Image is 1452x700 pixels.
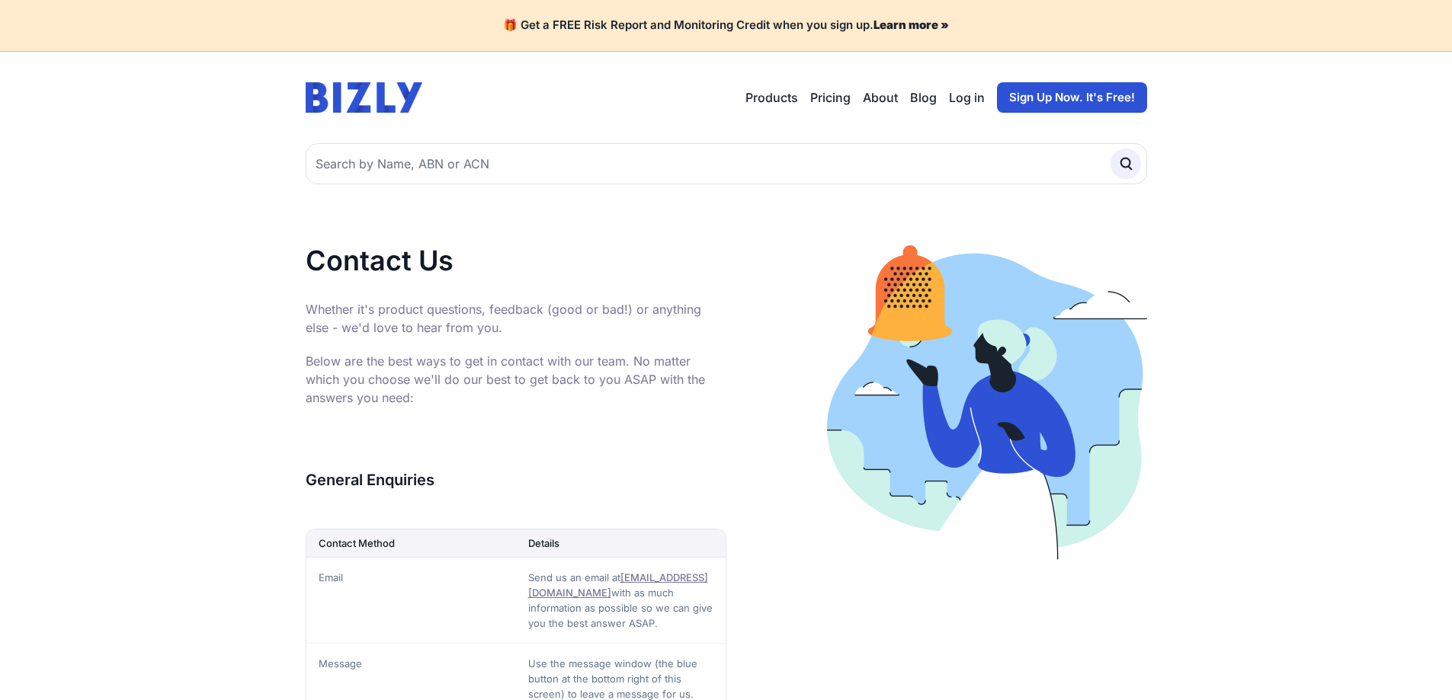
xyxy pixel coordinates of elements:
td: Email [306,557,516,643]
th: Contact Method [306,529,516,558]
a: About [863,88,898,107]
input: Search by Name, ABN or ACN [306,143,1147,184]
th: Details [516,529,726,558]
td: Send us an email at with as much information as possible so we can give you the best answer ASAP. [516,557,726,643]
button: Products [745,88,798,107]
a: [EMAIL_ADDRESS][DOMAIN_NAME] [528,571,708,599]
a: Sign Up Now. It's Free! [997,82,1147,113]
p: Below are the best ways to get in contact with our team. No matter which you choose we'll do our ... [306,352,726,407]
a: Learn more » [873,18,949,32]
p: Whether it's product questions, feedback (good or bad!) or anything else - we'd love to hear from... [306,300,726,337]
a: Pricing [810,88,851,107]
h1: Contact Us [306,245,726,276]
h3: General Enquiries [306,468,726,492]
a: Log in [949,88,985,107]
h4: 🎁 Get a FREE Risk Report and Monitoring Credit when you sign up. [18,18,1434,33]
a: Blog [910,88,937,107]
